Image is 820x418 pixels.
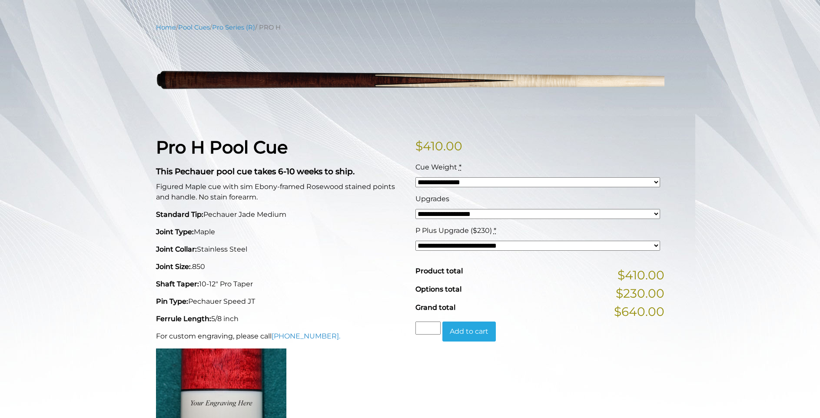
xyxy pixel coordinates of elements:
button: Add to cart [442,322,496,342]
p: Pechauer Jade Medium [156,209,405,220]
nav: Breadcrumb [156,23,664,32]
span: Cue Weight [415,163,457,171]
input: Product quantity [415,322,441,335]
img: PRO-H.png [156,39,664,123]
p: Maple [156,227,405,237]
bdi: 410.00 [415,139,462,153]
strong: Ferrule Length: [156,315,211,323]
p: 5/8 inch [156,314,405,324]
a: Home [156,23,176,31]
a: Pool Cues [178,23,210,31]
span: Options total [415,285,461,293]
p: Pechauer Speed JT [156,296,405,307]
p: 10-12" Pro Taper [156,279,405,289]
span: Upgrades [415,195,449,203]
strong: Standard Tip: [156,210,203,219]
span: P Plus Upgrade ($230) [415,226,492,235]
span: $ [415,139,423,153]
abbr: required [494,226,496,235]
span: $410.00 [617,266,664,284]
p: Figured Maple cue with sim Ebony-framed Rosewood stained points and handle. No stain forearm. [156,182,405,202]
a: [PHONE_NUMBER]. [272,332,340,340]
strong: This Pechauer pool cue takes 6-10 weeks to ship. [156,166,355,176]
strong: Pin Type: [156,297,188,305]
a: Pro Series (R) [212,23,255,31]
strong: Pro H Pool Cue [156,136,288,158]
strong: Shaft Taper: [156,280,199,288]
p: Stainless Steel [156,244,405,255]
span: Product total [415,267,463,275]
strong: Joint Size: [156,262,191,271]
strong: Joint Collar: [156,245,197,253]
span: Grand total [415,303,455,312]
p: For custom engraving, please call [156,331,405,342]
abbr: required [459,163,461,171]
span: $640.00 [614,302,664,321]
strong: Joint Type: [156,228,194,236]
span: $230.00 [616,284,664,302]
p: .850 [156,262,405,272]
